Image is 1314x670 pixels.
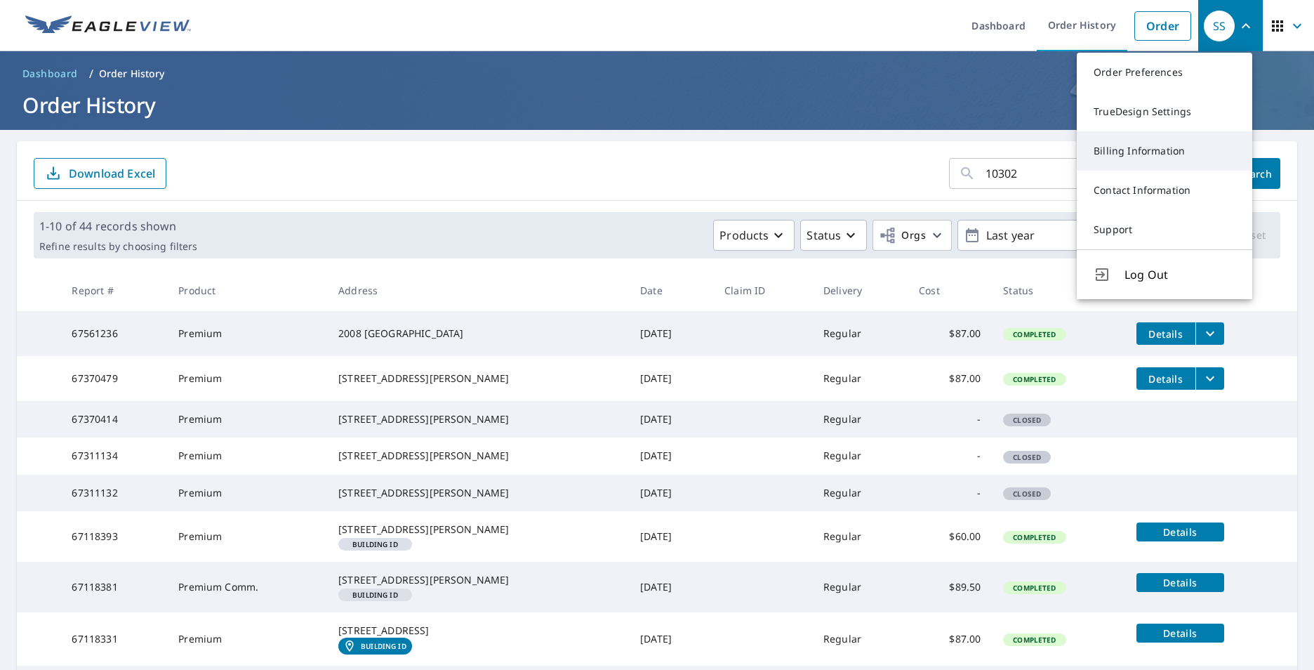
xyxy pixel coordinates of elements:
a: TrueDesign Settings [1077,92,1252,131]
p: 1-10 of 44 records shown [39,218,197,235]
span: Details [1145,327,1187,341]
td: $87.00 [908,311,992,356]
td: Premium [167,356,327,401]
a: Billing Information [1077,131,1252,171]
span: Completed [1004,374,1064,384]
span: Dashboard [22,67,78,81]
td: Premium [167,475,327,511]
td: [DATE] [629,562,713,612]
li: / [89,65,93,82]
button: Search [1230,158,1280,189]
span: Details [1145,576,1216,589]
button: detailsBtn-67118393 [1136,523,1224,541]
span: Completed [1004,635,1064,645]
td: 67311134 [60,438,167,474]
td: Regular [812,438,908,474]
td: [DATE] [629,511,713,562]
button: detailsBtn-67561236 [1136,322,1195,345]
button: Orgs [872,220,952,251]
div: [STREET_ADDRESS][PERSON_NAME] [338,573,618,587]
p: Order History [99,67,165,81]
button: Status [800,220,867,251]
td: Premium [167,511,327,562]
td: Premium [167,612,327,666]
span: Details [1145,626,1216,640]
a: Building ID [338,638,412,655]
div: [STREET_ADDRESS][PERSON_NAME] [338,523,618,537]
td: Regular [812,356,908,401]
div: 2008 [GEOGRAPHIC_DATA] [338,327,618,341]
td: Premium [167,401,327,438]
input: Address, Report #, Claim ID, etc. [985,154,1192,193]
span: Completed [1004,583,1064,593]
td: Premium Comm. [167,562,327,612]
td: Regular [812,401,908,438]
td: $87.00 [908,356,992,401]
img: EV Logo [25,15,191,37]
td: 67561236 [60,311,167,356]
p: Products [719,227,769,244]
button: detailsBtn-67370479 [1136,367,1195,390]
em: Building ID [352,591,398,598]
td: [DATE] [629,612,713,666]
td: - [908,401,992,438]
td: 67118331 [60,612,167,666]
span: Completed [1004,532,1064,542]
th: Date [629,270,713,311]
button: Log Out [1077,249,1252,299]
th: Claim ID [713,270,812,311]
a: Order [1134,11,1191,41]
span: Closed [1004,489,1049,499]
th: Product [167,270,327,311]
td: Regular [812,511,908,562]
button: filesDropdownBtn-67561236 [1195,322,1224,345]
p: Refine results by choosing filters [39,240,197,253]
td: - [908,475,992,511]
em: Building ID [361,642,406,650]
button: Last year [957,220,1168,251]
td: $87.00 [908,612,992,666]
th: Delivery [812,270,908,311]
th: Report # [60,270,167,311]
button: filesDropdownBtn-67370479 [1195,367,1224,390]
button: Download Excel [34,158,166,189]
td: $89.50 [908,562,992,612]
td: 67311132 [60,475,167,511]
td: Premium [167,311,327,356]
td: 67118393 [60,511,167,562]
div: [STREET_ADDRESS][PERSON_NAME] [338,412,618,426]
span: Closed [1004,452,1049,462]
div: [STREET_ADDRESS][PERSON_NAME] [338,372,618,386]
span: Completed [1004,329,1064,339]
td: Regular [812,311,908,356]
button: Products [713,220,795,251]
p: Download Excel [69,166,155,181]
th: Status [992,270,1125,311]
td: 67370414 [60,401,167,438]
div: [STREET_ADDRESS][PERSON_NAME] [338,449,618,463]
td: - [908,438,992,474]
div: [STREET_ADDRESS][PERSON_NAME] [338,486,618,500]
span: Search [1241,167,1269,180]
h1: Order History [17,91,1297,119]
span: Details [1145,372,1187,386]
div: SS [1204,11,1235,41]
div: [STREET_ADDRESS] [338,624,618,638]
td: 67370479 [60,356,167,401]
td: Regular [812,562,908,612]
span: Log Out [1124,266,1235,283]
em: Building ID [352,541,398,548]
p: Status [807,227,841,244]
button: detailsBtn-67118381 [1136,573,1224,592]
th: Cost [908,270,992,311]
th: Address [327,270,629,311]
a: Order Preferences [1077,53,1252,92]
span: Closed [1004,415,1049,425]
p: Last year [981,223,1145,248]
a: Support [1077,210,1252,249]
td: 67118381 [60,562,167,612]
td: [DATE] [629,438,713,474]
span: Details [1145,525,1216,539]
span: Orgs [879,227,926,244]
a: Dashboard [17,63,84,85]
